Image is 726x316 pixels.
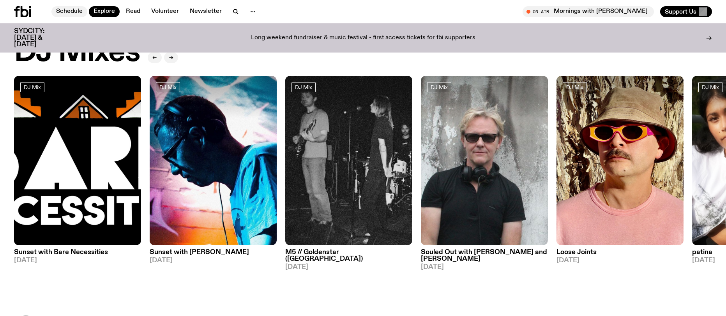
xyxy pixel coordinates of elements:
button: Support Us [660,6,712,17]
a: Sunset with [PERSON_NAME][DATE] [150,245,277,264]
a: Schedule [51,6,87,17]
span: DJ Mix [24,84,41,90]
a: Volunteer [147,6,184,17]
h3: Sunset with [PERSON_NAME] [150,249,277,256]
a: DJ Mix [698,82,722,92]
a: DJ Mix [156,82,180,92]
img: Stephen looks directly at the camera, wearing a black tee, black sunglasses and headphones around... [421,76,548,245]
a: Read [121,6,145,17]
a: Loose Joints[DATE] [556,245,684,264]
a: M5 // Goldenstar ([GEOGRAPHIC_DATA])[DATE] [285,245,412,270]
a: Explore [89,6,120,17]
h3: M5 // Goldenstar ([GEOGRAPHIC_DATA]) [285,249,412,262]
a: DJ Mix [563,82,587,92]
span: DJ Mix [295,84,312,90]
a: Newsletter [185,6,226,17]
span: [DATE] [150,257,277,264]
a: DJ Mix [427,82,451,92]
span: [DATE] [556,257,684,264]
h3: SYDCITY: [DATE] & [DATE] [14,28,64,48]
span: DJ Mix [159,84,177,90]
h3: Sunset with Bare Necessities [14,249,141,256]
span: Support Us [665,8,696,15]
a: Sunset with Bare Necessities[DATE] [14,245,141,264]
span: [DATE] [14,257,141,264]
img: Tyson stands in front of a paperbark tree wearing orange sunglasses, a suede bucket hat and a pin... [556,76,684,245]
h3: Souled Out with [PERSON_NAME] and [PERSON_NAME] [421,249,548,262]
img: Bare Necessities [14,76,141,245]
span: DJ Mix [431,84,448,90]
p: Long weekend fundraiser & music festival - first access tickets for fbi supporters [251,35,475,42]
span: [DATE] [421,264,548,270]
h3: Loose Joints [556,249,684,256]
span: [DATE] [285,264,412,270]
span: DJ Mix [566,84,583,90]
a: DJ Mix [291,82,316,92]
a: DJ Mix [20,82,44,92]
button: On AirMornings with [PERSON_NAME] [523,6,654,17]
span: DJ Mix [702,84,719,90]
a: Souled Out with [PERSON_NAME] and [PERSON_NAME][DATE] [421,245,548,270]
img: Simon Caldwell stands side on, looking downwards. He has headphones on. Behind him is a brightly ... [150,76,277,245]
h2: DJ Mixes [14,38,140,67]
